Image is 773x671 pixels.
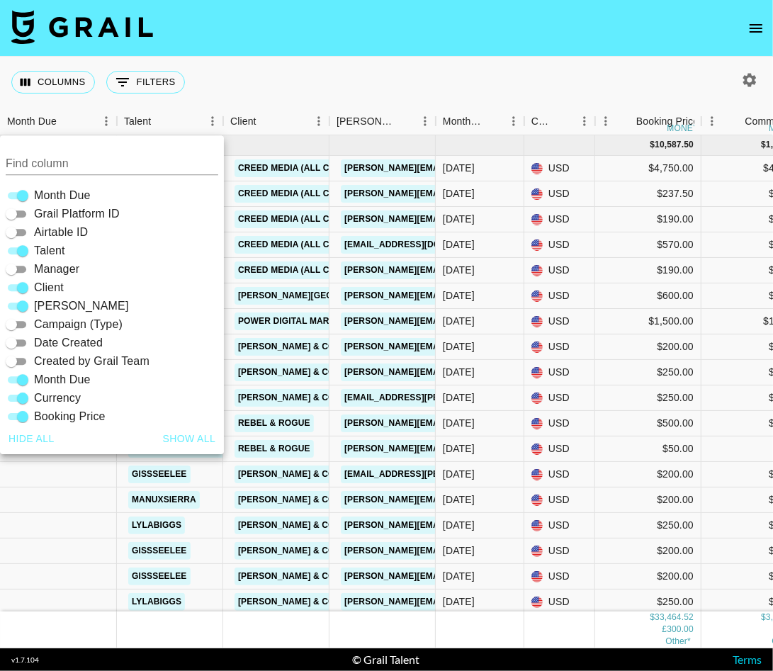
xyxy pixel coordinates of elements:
div: $200.00 [595,539,701,564]
div: Jun '25 [443,569,475,583]
span: Month Due [34,371,91,388]
div: Jun '25 [443,390,475,405]
a: [PERSON_NAME][EMAIL_ADDRESS][PERSON_NAME][DOMAIN_NAME] [341,593,645,611]
button: Menu [202,111,223,132]
a: [PERSON_NAME] & Co LLC [235,542,358,560]
button: Menu [308,111,329,132]
a: Power Digital Marketing [235,312,366,330]
div: USD [524,156,595,181]
button: Show all [157,426,222,452]
span: Month Due [34,187,91,204]
input: Column title [6,152,218,175]
div: Month Due [436,108,524,135]
a: Creed Media (All Campaigns) [235,210,382,228]
div: Talent [117,108,223,135]
span: CA$ 3,500.00 [665,636,691,646]
a: [EMAIL_ADDRESS][PERSON_NAME][DOMAIN_NAME] [341,466,572,483]
button: Sort [483,111,503,131]
a: [PERSON_NAME][EMAIL_ADDRESS][PERSON_NAME][DOMAIN_NAME] [341,338,645,356]
div: Jun '25 [443,314,475,328]
span: [PERSON_NAME] [34,298,129,315]
button: Sort [395,111,414,131]
a: Creed Media (All Campaigns) [235,159,382,177]
div: Talent [124,108,151,135]
div: Month Due [443,108,483,135]
div: Jun '25 [443,339,475,354]
span: Campaign (Type) [34,316,123,333]
div: [PERSON_NAME] [337,108,395,135]
div: Month Due [7,108,57,135]
div: USD [524,462,595,487]
div: USD [524,411,595,436]
a: Rebel & Rogue [235,440,314,458]
div: $50.00 [595,436,701,462]
div: USD [524,334,595,360]
a: lylabiggs [128,517,185,534]
div: USD [524,385,595,411]
a: [PERSON_NAME][EMAIL_ADDRESS][DOMAIN_NAME] [341,210,572,228]
div: Client [230,108,256,135]
div: £ [662,624,667,636]
img: Grail Talent [11,10,153,44]
div: v 1.7.104 [11,655,39,665]
button: Sort [616,111,636,131]
button: Menu [595,111,616,132]
div: Jun '25 [443,441,475,456]
div: USD [524,207,595,232]
div: Booking Price [636,108,699,135]
a: [EMAIL_ADDRESS][PERSON_NAME][DOMAIN_NAME] [341,389,572,407]
a: manuxsierra [128,491,200,509]
button: Menu [414,111,436,132]
div: $190.00 [595,207,701,232]
a: [PERSON_NAME][EMAIL_ADDRESS][PERSON_NAME][DOMAIN_NAME] [341,491,645,509]
button: open drawer [742,14,770,43]
button: Sort [725,111,745,131]
a: [PERSON_NAME] & Co LLC [235,466,358,483]
a: Creed Media (All Campaigns) [235,185,382,203]
button: Menu [574,111,595,132]
div: USD [524,590,595,615]
div: $4,750.00 [595,156,701,181]
a: [PERSON_NAME] & Co LLC [235,491,358,509]
div: $200.00 [595,334,701,360]
div: Jun '25 [443,161,475,175]
div: USD [524,436,595,462]
a: [PERSON_NAME][EMAIL_ADDRESS][DOMAIN_NAME] [341,287,572,305]
div: USD [524,309,595,334]
div: Currency [531,108,554,135]
a: [PERSON_NAME][EMAIL_ADDRESS][DOMAIN_NAME] [341,185,572,203]
div: USD [524,513,595,539]
a: Rebel & Rogue [235,415,314,432]
div: USD [524,539,595,564]
a: [PERSON_NAME][EMAIL_ADDRESS][DOMAIN_NAME] [341,415,572,432]
a: [PERSON_NAME][EMAIL_ADDRESS][PERSON_NAME][DOMAIN_NAME] [341,542,645,560]
a: [EMAIL_ADDRESS][DOMAIN_NAME] [341,236,500,254]
a: [PERSON_NAME][EMAIL_ADDRESS][PERSON_NAME][DOMAIN_NAME] [341,312,645,330]
a: [PERSON_NAME][EMAIL_ADDRESS][PERSON_NAME][DOMAIN_NAME] [341,517,645,534]
span: Manager [34,261,79,278]
a: [PERSON_NAME][GEOGRAPHIC_DATA] [235,287,407,305]
div: Jun '25 [443,416,475,430]
div: Jun '25 [443,365,475,379]
a: gissseelee [128,568,191,585]
button: Menu [503,111,524,132]
a: Creed Media (All Campaigns) [235,261,382,279]
div: $250.00 [595,513,701,539]
div: $200.00 [595,564,701,590]
div: $570.00 [595,232,701,258]
button: Menu [701,111,723,132]
div: $ [761,139,766,151]
a: [PERSON_NAME] & Co LLC [235,338,358,356]
button: Sort [151,111,171,131]
a: [PERSON_NAME] & Co LLC [235,389,358,407]
div: Jun '25 [443,288,475,303]
div: Jun '25 [443,492,475,507]
div: Jun '25 [443,263,475,277]
div: $500.00 [595,411,701,436]
a: lylabiggs [128,593,185,611]
a: [PERSON_NAME][EMAIL_ADDRESS][DOMAIN_NAME] [341,261,572,279]
button: Menu [96,111,117,132]
div: Jun '25 [443,237,475,252]
button: Hide all [3,426,60,452]
button: Select columns [11,71,95,94]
